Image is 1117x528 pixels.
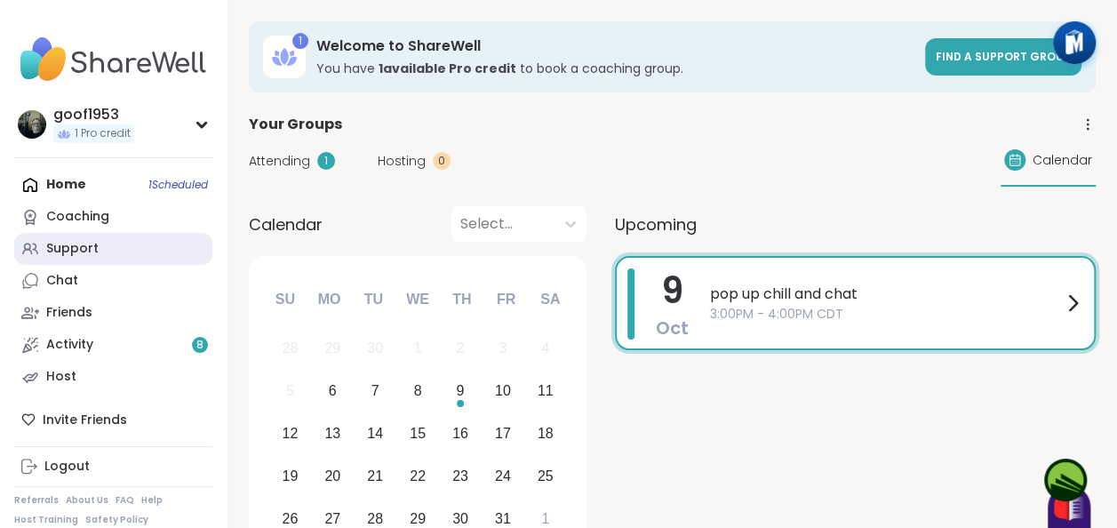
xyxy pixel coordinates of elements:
[483,457,522,495] div: Choose Friday, October 24th, 2025
[371,379,379,403] div: 7
[442,372,480,411] div: Choose Thursday, October 9th, 2025
[271,415,309,453] div: Choose Sunday, October 12th, 2025
[456,379,464,403] div: 9
[378,152,426,171] span: Hosting
[271,372,309,411] div: Not available Sunday, October 5th, 2025
[442,457,480,495] div: Choose Thursday, October 23rd, 2025
[66,494,108,507] a: About Us
[526,415,564,453] div: Choose Saturday, October 18th, 2025
[356,415,395,453] div: Choose Tuesday, October 14th, 2025
[44,458,90,476] div: Logout
[483,330,522,368] div: Not available Friday, October 3rd, 2025
[249,152,310,171] span: Attending
[442,415,480,453] div: Choose Thursday, October 16th, 2025
[399,415,437,453] div: Choose Wednesday, October 15th, 2025
[398,280,437,319] div: We
[410,464,426,488] div: 22
[354,280,393,319] div: Tu
[656,316,689,340] span: Oct
[399,372,437,411] div: Choose Wednesday, October 8th, 2025
[14,265,212,297] a: Chat
[53,105,134,124] div: goof1953
[433,152,451,170] div: 0
[541,336,549,360] div: 4
[452,421,468,445] div: 16
[316,60,914,77] h3: You have to book a coaching group.
[925,38,1081,76] a: Find a support group
[367,464,383,488] div: 21
[356,457,395,495] div: Choose Tuesday, October 21st, 2025
[314,457,352,495] div: Choose Monday, October 20th, 2025
[410,421,426,445] div: 15
[710,305,1062,324] span: 3:00PM - 4:00PM CDT
[456,336,464,360] div: 2
[14,514,78,526] a: Host Training
[46,336,93,354] div: Activity
[495,421,511,445] div: 17
[249,212,323,236] span: Calendar
[18,110,46,139] img: goof1953
[442,330,480,368] div: Not available Thursday, October 2nd, 2025
[14,404,212,436] div: Invite Friends
[486,280,525,319] div: Fr
[526,457,564,495] div: Choose Saturday, October 25th, 2025
[141,494,163,507] a: Help
[46,368,76,386] div: Host
[46,272,78,290] div: Chat
[499,336,507,360] div: 3
[314,372,352,411] div: Choose Monday, October 6th, 2025
[14,201,212,233] a: Coaching
[309,280,348,319] div: Mo
[483,372,522,411] div: Choose Friday, October 10th, 2025
[356,330,395,368] div: Not available Tuesday, September 30th, 2025
[75,126,131,141] span: 1 Pro credit
[399,330,437,368] div: Not available Wednesday, October 1st, 2025
[936,49,1071,64] span: Find a support group
[452,464,468,488] div: 23
[14,329,212,361] a: Activity8
[14,28,212,91] img: ShareWell Nav Logo
[367,421,383,445] div: 14
[292,33,308,49] div: 1
[399,457,437,495] div: Choose Wednesday, October 22nd, 2025
[14,233,212,265] a: Support
[196,338,203,353] span: 8
[14,494,59,507] a: Referrals
[46,304,92,322] div: Friends
[615,212,697,236] span: Upcoming
[526,372,564,411] div: Choose Saturday, October 11th, 2025
[317,152,335,170] div: 1
[286,379,294,403] div: 5
[414,336,422,360] div: 1
[271,457,309,495] div: Choose Sunday, October 19th, 2025
[661,266,683,316] span: 9
[324,464,340,488] div: 20
[282,421,298,445] div: 12
[14,361,212,393] a: Host
[46,208,109,226] div: Coaching
[116,494,134,507] a: FAQ
[14,297,212,329] a: Friends
[329,379,337,403] div: 6
[710,284,1062,305] span: pop up chill and chat
[282,464,298,488] div: 19
[314,330,352,368] div: Not available Monday, September 29th, 2025
[314,415,352,453] div: Choose Monday, October 13th, 2025
[324,421,340,445] div: 13
[443,280,482,319] div: Th
[414,379,422,403] div: 8
[538,464,554,488] div: 25
[46,240,99,258] div: Support
[324,336,340,360] div: 29
[14,451,212,483] a: Logout
[316,36,914,56] h3: Welcome to ShareWell
[538,421,554,445] div: 18
[526,330,564,368] div: Not available Saturday, October 4th, 2025
[249,114,342,135] span: Your Groups
[356,372,395,411] div: Choose Tuesday, October 7th, 2025
[266,280,305,319] div: Su
[538,379,554,403] div: 11
[379,60,516,77] b: 1 available Pro credit
[495,379,511,403] div: 10
[531,280,570,319] div: Sa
